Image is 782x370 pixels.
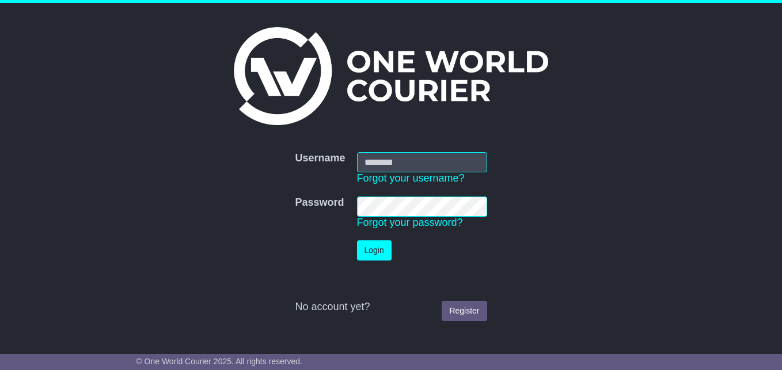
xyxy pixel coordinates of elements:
[136,357,302,366] span: © One World Courier 2025. All rights reserved.
[357,172,465,184] a: Forgot your username?
[295,197,344,209] label: Password
[442,301,487,321] a: Register
[295,301,487,314] div: No account yet?
[234,27,548,125] img: One World
[357,217,463,228] a: Forgot your password?
[357,240,392,260] button: Login
[295,152,345,165] label: Username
